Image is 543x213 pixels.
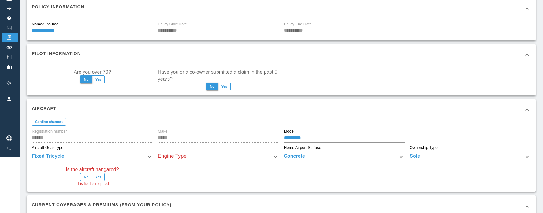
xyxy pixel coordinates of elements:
[32,105,56,112] h6: Aircraft
[158,21,187,27] label: Policy Start Date
[76,181,109,187] span: This field is required
[32,50,81,57] h6: Pilot Information
[158,68,279,83] label: Have you or a co-owner submitted a claim in the past 5 years?
[80,75,92,83] button: No
[66,166,119,173] label: Is the aircraft hangared?
[284,152,405,161] div: Concrete
[32,21,58,27] label: Named Insured
[32,201,172,208] h6: Current Coverages & Premiums (from your policy)
[32,129,67,134] label: Registration number
[80,173,92,181] button: No
[284,21,312,27] label: Policy End Date
[32,145,63,150] label: Aircraft Gear Type
[27,44,536,66] div: Pilot Information
[92,75,105,83] button: Yes
[284,129,295,134] label: Model
[206,83,218,90] button: No
[32,118,66,126] button: Confirm changes
[284,145,321,150] label: Home Airport Surface
[27,99,536,121] div: Aircraft
[410,152,531,161] div: Sole
[74,68,111,75] label: Are you over 70?
[32,152,153,161] div: Fixed Tricycle
[158,129,167,134] label: Make
[92,173,105,181] button: Yes
[410,145,438,150] label: Ownership Type
[32,3,84,10] h6: Policy Information
[218,83,231,90] button: Yes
